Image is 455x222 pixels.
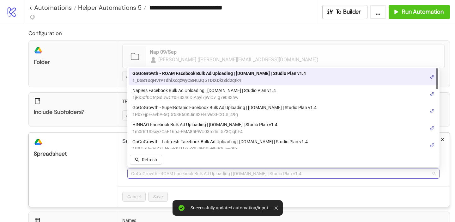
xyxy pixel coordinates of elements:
span: HINNAO Facebook Bulk Ad Uploading | [DOMAIN_NAME] | Studio Plan v1.4 [132,121,277,128]
span: GoGoGrowth - ROAM Facebook Bulk Ad Uploading | Kitchn.io | Studio Plan v1.4 [131,169,436,178]
span: 1PbxEjpE-avbA-5QDr58B60KJinS3FHiWs3ECOUI_49g [132,111,317,118]
span: link [430,126,434,130]
span: 1R84-zUy9dZ7f_NpuK9TUz7pYRsl8j9PcHbtK5Icw0Gs [132,145,308,152]
span: GoGoGrowth - SuperBotanic Facebook Bulk Ad Uploading | [DOMAIN_NAME] | Studio Plan v1.4 [132,104,317,111]
div: GoGoGrowth - SuperBotanic Facebook Bulk Ad Uploading | Kitchn.io | Studio Plan v1.4 [129,102,438,120]
div: HINNAO Facebook Bulk Ad Uploading | Kitchn.io | Studio Plan v1.4 [129,120,438,137]
button: To Builder [322,5,368,19]
span: Helper Automations 5 [76,3,142,12]
span: Napiers Facebook Bulk Ad Uploading | [DOMAIN_NAME] | Studio Plan v1.4 [132,87,276,94]
span: Refresh [142,157,157,162]
a: < Automations [29,4,76,11]
button: Refresh [130,155,162,165]
a: link [430,73,434,80]
span: search [135,157,139,162]
span: link [430,109,434,113]
button: ... [370,5,386,19]
a: link [430,108,434,114]
span: close [440,137,445,142]
a: link [430,90,434,97]
span: 1jRiQof0OtqGdUwCz0HS346DIApyl7jWlOv_g7e083hw [132,94,276,101]
div: Napiers Facebook Bulk Ad Uploading | Kitchn.io | Studio Plan v1.4 [129,85,438,102]
span: To Builder [336,8,361,15]
a: link [430,142,434,149]
span: link [430,75,434,79]
div: GoGoGrowth - ROAM Facebook Bulk Ad Uploading | Kitchn.io | Studio Plan v1.4 [129,68,438,85]
h2: Configuration [28,29,450,37]
a: link [430,125,434,132]
div: GoGoGrowth - Labfresh Facebook Bulk Ad Uploading | Kitchn.io | Studio Plan v1.4 [129,137,438,154]
div: Spreadsheet [34,150,112,157]
span: GoGoGrowth - Labfresh Facebook Bulk Ad Uploading | [DOMAIN_NAME] | Studio Plan v1.4 [132,138,308,145]
span: link [430,143,434,147]
span: Run Automation [402,8,444,15]
button: Save [148,192,168,202]
span: GoGoGrowth - ROAM Facebook Bulk Ad Uploading | [DOMAIN_NAME] | Studio Plan v1.4 [132,70,306,77]
div: Successfully updated automation/input. [191,205,270,211]
span: 1_DoB1DqHVrPTdhiXcqzwyCBHuJQ5TDIXDkr8id2qtk4 [132,77,306,84]
p: Select the spreadsheet to which you would like to export the files' names and links. [122,138,445,145]
button: Run Automation [389,5,450,19]
span: link [430,92,434,96]
button: Cancel [122,192,146,202]
a: Helper Automations 5 [76,4,146,11]
span: 1m0r6tUDsxyzCaE16bJ-EMA85PWU03rcdnL5Z3QiqbF4 [132,128,277,135]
